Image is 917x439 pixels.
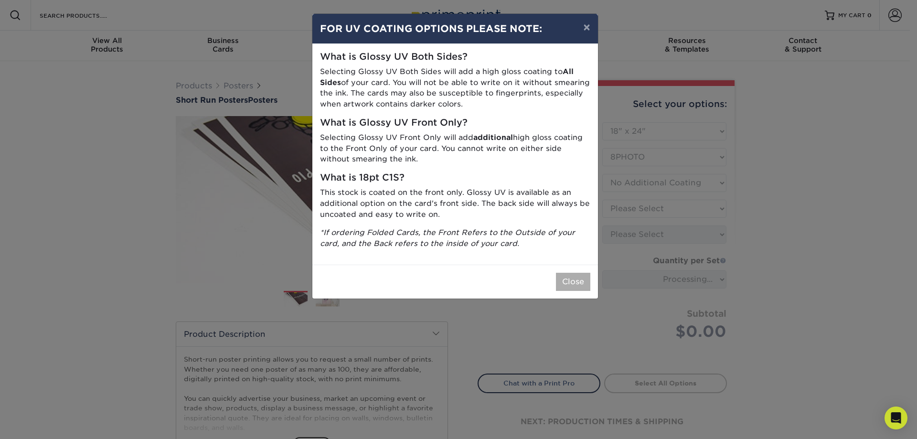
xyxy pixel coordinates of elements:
[320,118,590,128] h5: What is Glossy UV Front Only?
[320,187,590,220] p: This stock is coated on the front only. Glossy UV is available as an additional option on the car...
[320,172,590,183] h5: What is 18pt C1S?
[885,407,907,429] div: Open Intercom Messenger
[320,21,590,36] h4: FOR UV COATING OPTIONS PLEASE NOTE:
[320,228,575,248] i: *If ordering Folded Cards, the Front Refers to the Outside of your card, and the Back refers to t...
[320,132,590,165] p: Selecting Glossy UV Front Only will add high gloss coating to the Front Only of your card. You ca...
[576,14,597,41] button: ×
[320,67,574,87] strong: All Sides
[320,52,590,63] h5: What is Glossy UV Both Sides?
[473,133,513,142] strong: additional
[320,66,590,110] p: Selecting Glossy UV Both Sides will add a high gloss coating to of your card. You will not be abl...
[556,273,590,291] button: Close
